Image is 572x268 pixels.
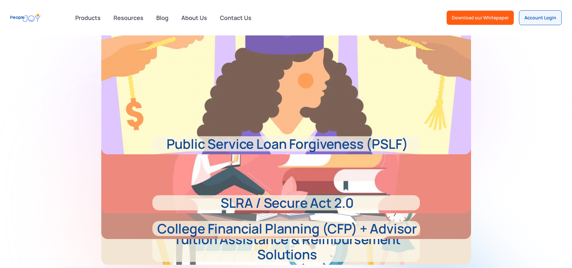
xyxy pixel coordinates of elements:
[177,11,211,25] a: About Us
[524,14,556,21] div: Account Login
[447,11,514,25] a: Download our Whitepaper
[152,221,420,236] p: College Financial Planning (CFP) + Advisor
[152,136,420,151] p: Public Service Loan Forgiveness (PSLF)
[71,11,104,24] div: Products
[216,11,255,25] a: Contact Us
[452,14,509,21] div: Download our Whitepaper
[152,195,420,210] p: SLRA / Secure Act 2.0
[110,11,147,25] a: Resources
[152,11,172,25] a: Blog
[152,232,420,262] p: Tuition Assistance & Reimbursement Solutions
[519,10,562,25] a: Account Login
[10,11,41,25] a: home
